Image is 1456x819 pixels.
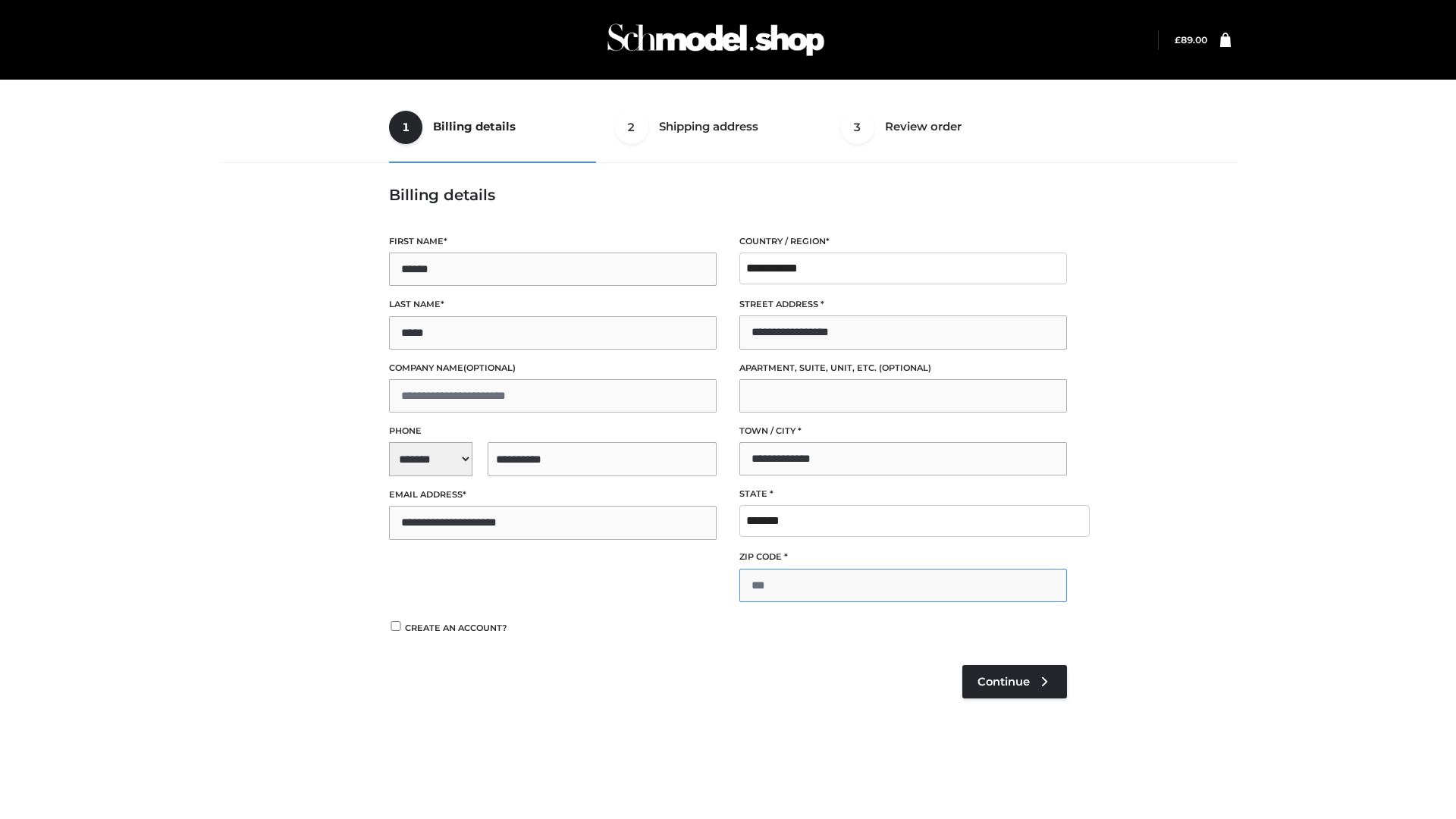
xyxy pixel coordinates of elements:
input: Create an account? [389,621,403,631]
label: Company name [389,361,717,375]
span: (optional) [879,362,931,373]
label: ZIP Code [739,550,1067,564]
span: Continue [977,675,1030,689]
bdi: 89.00 [1175,34,1207,45]
label: Street address [739,297,1067,312]
span: £ [1175,34,1181,45]
label: Phone [389,424,717,438]
label: Town / City [739,424,1067,438]
label: Last name [389,297,717,312]
label: Country / Region [739,234,1067,249]
a: £89.00 [1175,34,1207,45]
img: Schmodel Admin 964 [602,10,830,70]
label: Email address [389,488,717,502]
span: (optional) [463,362,516,373]
label: First name [389,234,717,249]
h3: Billing details [389,186,1067,204]
a: Continue [962,665,1067,698]
label: State [739,487,1067,501]
label: Apartment, suite, unit, etc. [739,361,1067,375]
span: Create an account? [405,623,507,633]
